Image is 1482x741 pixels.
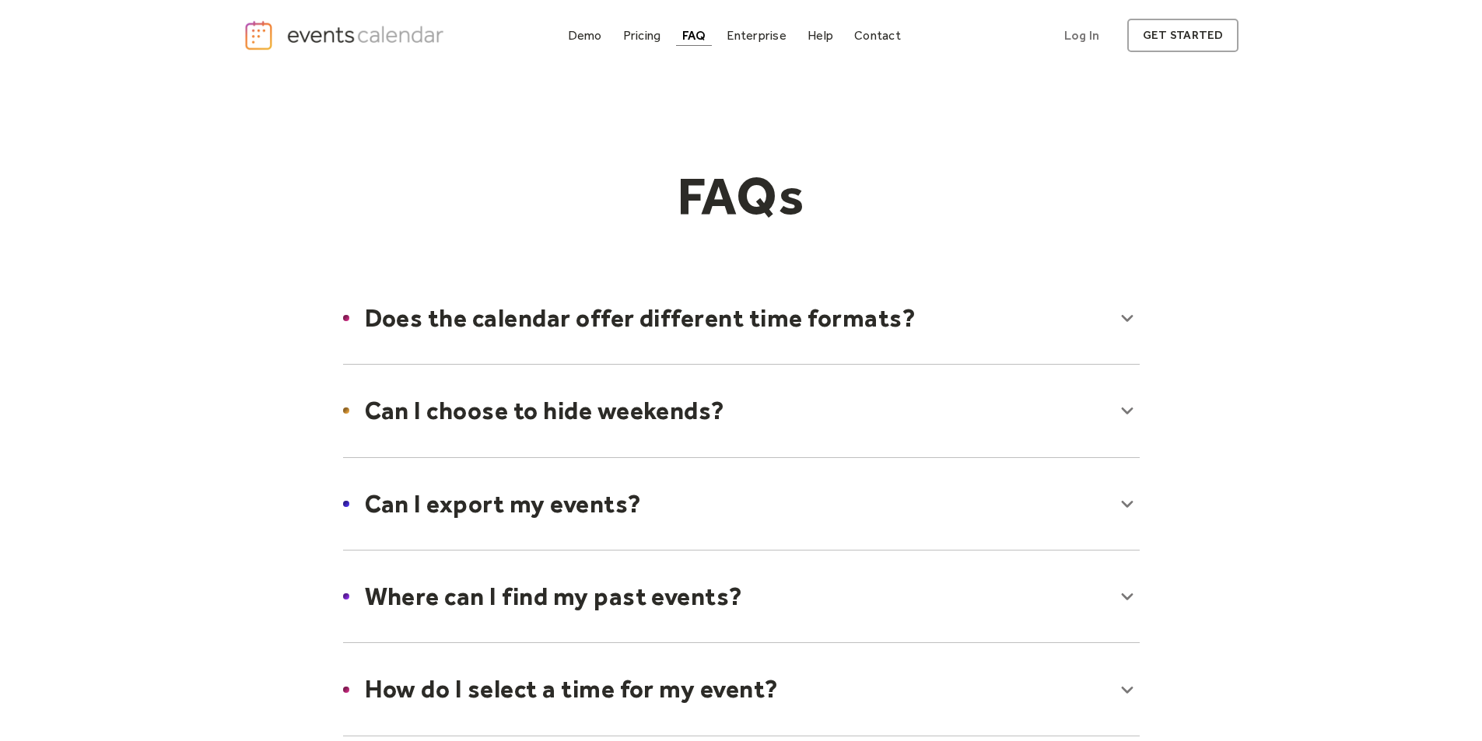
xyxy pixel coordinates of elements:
a: home [243,19,449,51]
a: Demo [562,25,608,46]
div: Pricing [623,31,661,40]
a: Help [801,25,839,46]
div: Help [808,31,833,40]
a: get started [1127,19,1239,52]
a: FAQ [676,25,713,46]
a: Log In [1049,19,1115,52]
h1: FAQs [443,164,1040,228]
div: FAQ [682,31,706,40]
a: Enterprise [720,25,792,46]
div: Contact [854,31,901,40]
a: Pricing [617,25,667,46]
a: Contact [848,25,907,46]
div: Demo [568,31,602,40]
div: Enterprise [727,31,786,40]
